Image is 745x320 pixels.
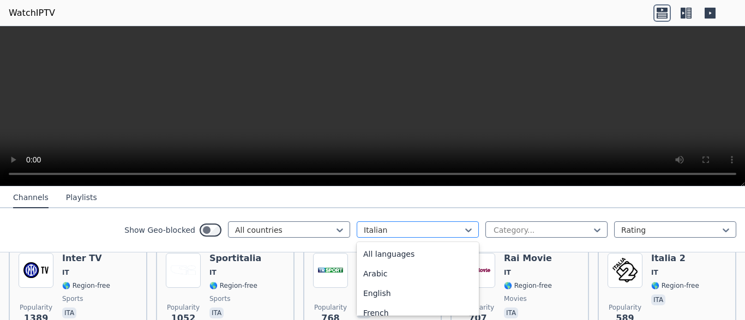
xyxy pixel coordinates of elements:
button: Channels [13,188,49,208]
img: Sportitalia [166,253,201,288]
span: 🌎 Region-free [209,281,257,290]
img: Inter TV [19,253,53,288]
span: 🌎 Region-free [651,281,699,290]
div: Arabic [357,264,479,283]
h6: Italia 2 [651,253,699,264]
img: Italia 2 [608,253,642,288]
p: ita [62,307,76,318]
span: 🌎 Region-free [62,281,110,290]
span: IT [209,268,217,277]
p: ita [209,307,224,318]
span: 🌎 Region-free [504,281,552,290]
span: Popularity [167,303,200,312]
h6: Inter TV [62,253,110,264]
h6: Rai Movie [504,253,552,264]
div: English [357,283,479,303]
p: ita [651,294,665,305]
div: All languages [357,244,479,264]
label: Show Geo-blocked [124,225,195,236]
button: Playlists [66,188,97,208]
span: movies [504,294,527,303]
span: Popularity [20,303,52,312]
span: IT [62,268,69,277]
span: Popularity [609,303,641,312]
h6: Sportitalia [209,253,261,264]
span: Popularity [314,303,347,312]
span: IT [504,268,511,277]
span: sports [209,294,230,303]
a: WatchIPTV [9,7,55,20]
p: ita [504,307,518,318]
span: IT [651,268,658,277]
img: TR Sport [313,253,348,288]
span: sports [62,294,83,303]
